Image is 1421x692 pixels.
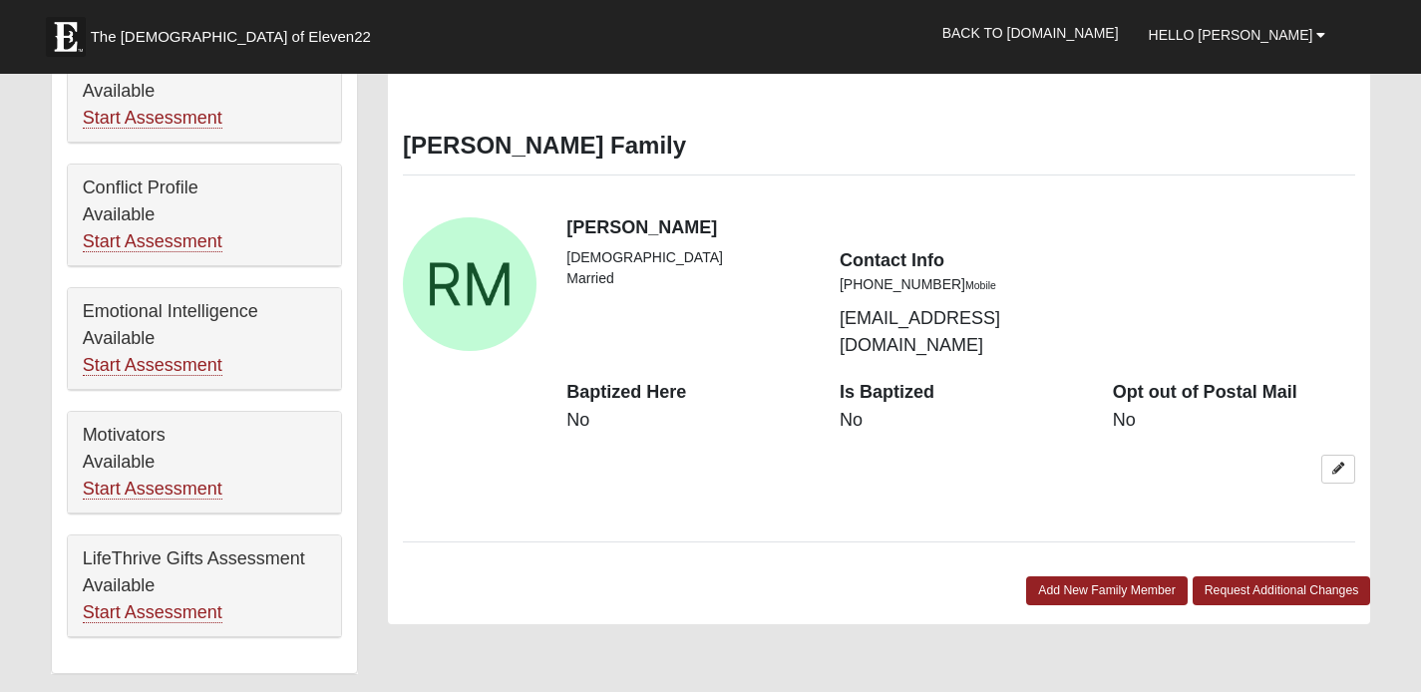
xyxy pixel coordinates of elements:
[83,479,222,500] a: Start Assessment
[403,132,1355,161] h3: [PERSON_NAME] Family
[1113,408,1356,434] dd: No
[36,7,435,57] a: The [DEMOGRAPHIC_DATA] of Eleven22
[566,217,1355,239] h4: [PERSON_NAME]
[1026,576,1188,605] a: Add New Family Member
[1113,380,1356,406] dt: Opt out of Postal Mail
[83,602,222,623] a: Start Assessment
[566,380,810,406] dt: Baptized Here
[83,231,222,252] a: Start Assessment
[840,408,1083,434] dd: No
[965,279,996,291] small: Mobile
[1134,10,1341,60] a: Hello [PERSON_NAME]
[403,217,536,351] a: View Fullsize Photo
[566,268,810,289] li: Married
[68,288,341,390] div: Emotional Intelligence Available
[566,408,810,434] dd: No
[840,274,1083,295] li: [PHONE_NUMBER]
[1149,27,1313,43] span: Hello [PERSON_NAME]
[68,165,341,266] div: Conflict Profile Available
[927,8,1134,58] a: Back to [DOMAIN_NAME]
[566,247,810,268] li: [DEMOGRAPHIC_DATA]
[83,355,222,376] a: Start Assessment
[68,412,341,514] div: Motivators Available
[840,250,944,270] strong: Contact Info
[83,108,222,129] a: Start Assessment
[840,380,1083,406] dt: Is Baptized
[1321,455,1355,484] a: Edit Rich Manno
[46,17,86,57] img: Eleven22 logo
[68,535,341,637] div: LifeThrive Gifts Assessment Available
[825,247,1098,359] div: [EMAIL_ADDRESS][DOMAIN_NAME]
[1193,576,1371,605] a: Request Additional Changes
[68,41,341,143] div: Spiritual Gifts Available
[91,27,371,47] span: The [DEMOGRAPHIC_DATA] of Eleven22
